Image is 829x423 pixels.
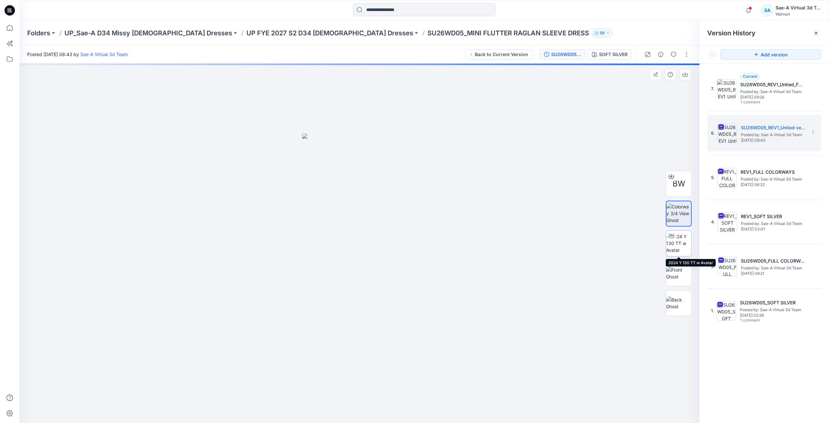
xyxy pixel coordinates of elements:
div: SOFT SILVER [599,51,628,58]
span: [DATE] 09:21 [741,271,806,276]
span: Version History [707,29,755,37]
p: 59 [600,29,605,37]
button: SOFT SILVER [588,49,632,60]
span: Posted [DATE] 08:43 by [27,51,128,58]
span: 4. [711,219,715,225]
span: BW [673,178,685,190]
img: SU26WD05_SOFT SILVER [717,301,736,321]
span: 1 comment [740,100,786,105]
img: Front Ghost [666,266,691,280]
span: 5. [711,175,715,181]
h5: SU26WD05_FULL COLORWAYS [741,257,806,265]
span: Current [743,74,757,79]
h5: SU26WD05_REV1_Untied_Full Colorways [740,81,805,88]
img: SU26WD05_REV1_Untied version [718,123,737,143]
div: SU26WD05_REV1_Untied version [551,51,581,58]
span: 1. [711,308,714,314]
span: 6. [711,130,715,136]
a: UP_Sae-A D34 Missy [DEMOGRAPHIC_DATA] Dresses [64,29,232,38]
button: 59 [592,29,613,38]
span: Posted by: Sae-A Virtual 3d Team [740,307,805,313]
a: UP FYE 2027 S2 D34 [DEMOGRAPHIC_DATA] Dresses [246,29,413,38]
p: SU26WD05_MINI FLUTTER RAGLAN SLEEVE DRESS [427,29,589,38]
div: SA [761,5,773,16]
img: Back Ghost [666,296,691,310]
div: Sae-A Virtual 3d Team [776,4,821,12]
h5: SU26WD05_SOFT SILVER [740,299,805,307]
span: [DATE] 02:56 [740,313,805,318]
button: Close [813,30,819,36]
button: SU26WD05_REV1_Untied version [540,49,585,60]
div: Walmart [776,12,821,17]
a: Folders [27,29,50,38]
a: Sae-A Virtual 3d Team [80,52,128,57]
span: [DATE] 09:26 [740,95,805,100]
span: Posted by: Sae-A Virtual 3d Team [741,265,806,271]
img: SU26WD05_REV1_Untied_Full Colorways [717,79,736,99]
span: 1 comment [740,318,785,323]
span: Posted by: Sae-A Virtual 3d Team [741,176,805,182]
span: 7. [711,86,714,92]
h5: REV1_SOFT SILVER [741,213,806,220]
img: 2024 Y 130 TT w Avatar [666,233,691,253]
span: [DATE] 06:32 [741,182,805,187]
span: [DATE] 08:43 [741,138,806,143]
button: Details [655,49,666,60]
span: 3. [711,264,715,269]
span: [DATE] 03:01 [741,227,806,231]
h5: SU26WD05_REV1_Untied version [741,124,806,132]
img: REV1_FULL COLORWAYS [717,168,737,187]
span: Posted by: Sae-A Virtual 3d Team [741,220,806,227]
img: Colorway 3/4 View Ghost [666,203,691,224]
span: Posted by: Sae-A Virtual 3d Team [740,88,805,95]
button: Back to Current Version [465,49,532,60]
button: Show Hidden Versions [707,49,718,60]
img: SU26WD05_FULL COLORWAYS [718,257,737,276]
h5: REV1_FULL COLORWAYS [741,168,805,176]
button: Add version [720,49,821,60]
span: Posted by: Sae-A Virtual 3d Team [741,132,806,138]
img: REV1_SOFT SILVER [718,212,737,232]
